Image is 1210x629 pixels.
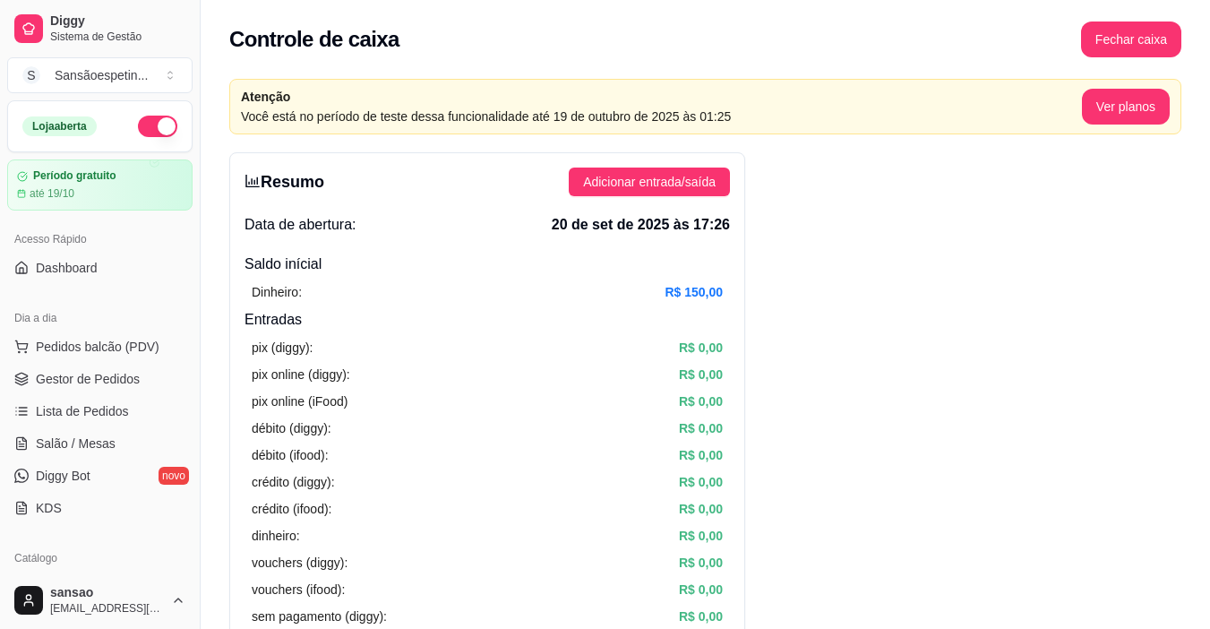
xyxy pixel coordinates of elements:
button: sansao[EMAIL_ADDRESS][DOMAIN_NAME] [7,579,193,622]
h4: Saldo inícial [245,254,730,275]
span: Sistema de Gestão [50,30,185,44]
button: Fechar caixa [1081,22,1181,57]
article: pix (diggy): [252,338,313,358]
article: pix online (diggy): [252,365,350,384]
article: débito (diggy): [252,418,331,438]
span: sansao [50,585,164,601]
article: R$ 0,00 [679,445,723,465]
article: crédito (diggy): [252,472,335,492]
div: Acesso Rápido [7,225,193,254]
a: Dashboard [7,254,193,282]
span: bar-chart [245,173,261,189]
article: R$ 0,00 [679,338,723,358]
article: crédito (ifood): [252,499,331,519]
span: Diggy [50,13,185,30]
span: S [22,66,40,84]
article: vouchers (ifood): [252,580,345,599]
article: R$ 0,00 [679,392,723,411]
article: R$ 0,00 [679,553,723,573]
article: R$ 150,00 [665,282,723,302]
a: Lista de Pedidos [7,397,193,426]
h2: Controle de caixa [229,25,399,54]
article: Atenção [241,87,1082,107]
div: Dia a dia [7,304,193,332]
article: R$ 0,00 [679,365,723,384]
a: Gestor de Pedidos [7,365,193,393]
h3: Resumo [245,169,324,194]
article: R$ 0,00 [679,526,723,546]
span: [EMAIL_ADDRESS][DOMAIN_NAME] [50,601,164,616]
article: vouchers (diggy): [252,553,348,573]
article: R$ 0,00 [679,472,723,492]
button: Alterar Status [138,116,177,137]
button: Select a team [7,57,193,93]
a: Período gratuitoaté 19/10 [7,159,193,211]
a: Salão / Mesas [7,429,193,458]
article: R$ 0,00 [679,499,723,519]
span: Lista de Pedidos [36,402,129,420]
article: Dinheiro: [252,282,302,302]
article: débito (ifood): [252,445,329,465]
article: sem pagamento (diggy): [252,607,387,626]
article: R$ 0,00 [679,580,723,599]
span: Data de abertura: [245,214,356,236]
span: Salão / Mesas [36,435,116,452]
span: Pedidos balcão (PDV) [36,338,159,356]
a: Diggy Botnovo [7,461,193,490]
span: 20 de set de 2025 às 17:26 [552,214,730,236]
span: Dashboard [36,259,98,277]
article: R$ 0,00 [679,418,723,438]
button: Ver planos [1082,89,1170,125]
article: R$ 0,00 [679,607,723,626]
button: Adicionar entrada/saída [569,168,730,196]
a: DiggySistema de Gestão [7,7,193,50]
article: pix online (iFood) [252,392,348,411]
article: dinheiro: [252,526,300,546]
span: Diggy Bot [36,467,90,485]
span: Adicionar entrada/saída [583,172,716,192]
h4: Entradas [245,309,730,331]
div: Loja aberta [22,116,97,136]
article: Período gratuito [33,169,116,183]
article: Você está no período de teste dessa funcionalidade até 19 de outubro de 2025 às 01:25 [241,107,1082,126]
div: Sansãoespetin ... [55,66,148,84]
span: KDS [36,499,62,517]
article: até 19/10 [30,186,74,201]
a: Ver planos [1082,99,1170,114]
span: Gestor de Pedidos [36,370,140,388]
button: Pedidos balcão (PDV) [7,332,193,361]
div: Catálogo [7,544,193,573]
a: KDS [7,494,193,522]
